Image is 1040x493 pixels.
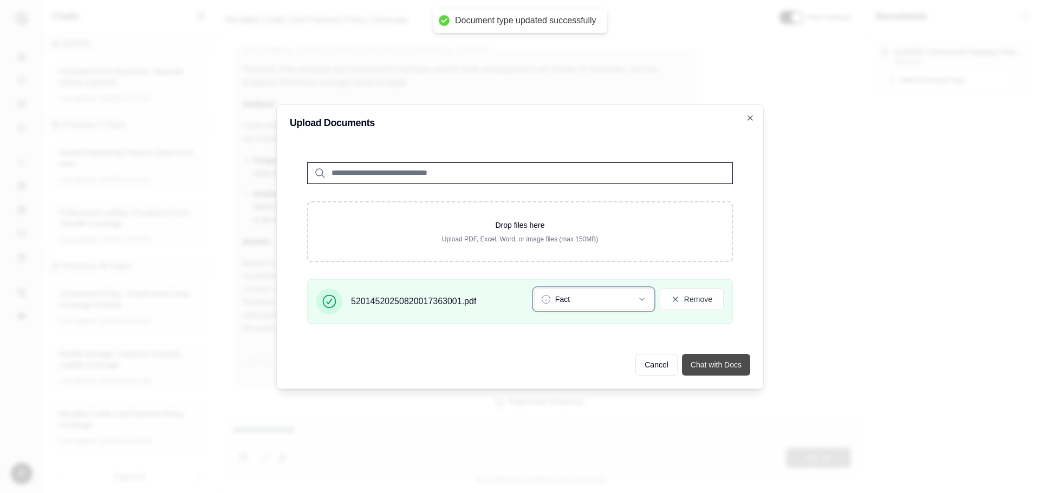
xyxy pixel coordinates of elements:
h2: Upload Documents [290,118,750,128]
div: Document type updated successfully [455,15,596,27]
p: Drop files here [326,220,714,231]
button: Cancel [635,354,678,376]
span: 52014520250820017363001.pdf [351,295,476,308]
p: Upload PDF, Excel, Word, or image files (max 150MB) [326,235,714,244]
button: Remove [660,288,724,310]
button: Chat with Docs [682,354,750,376]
